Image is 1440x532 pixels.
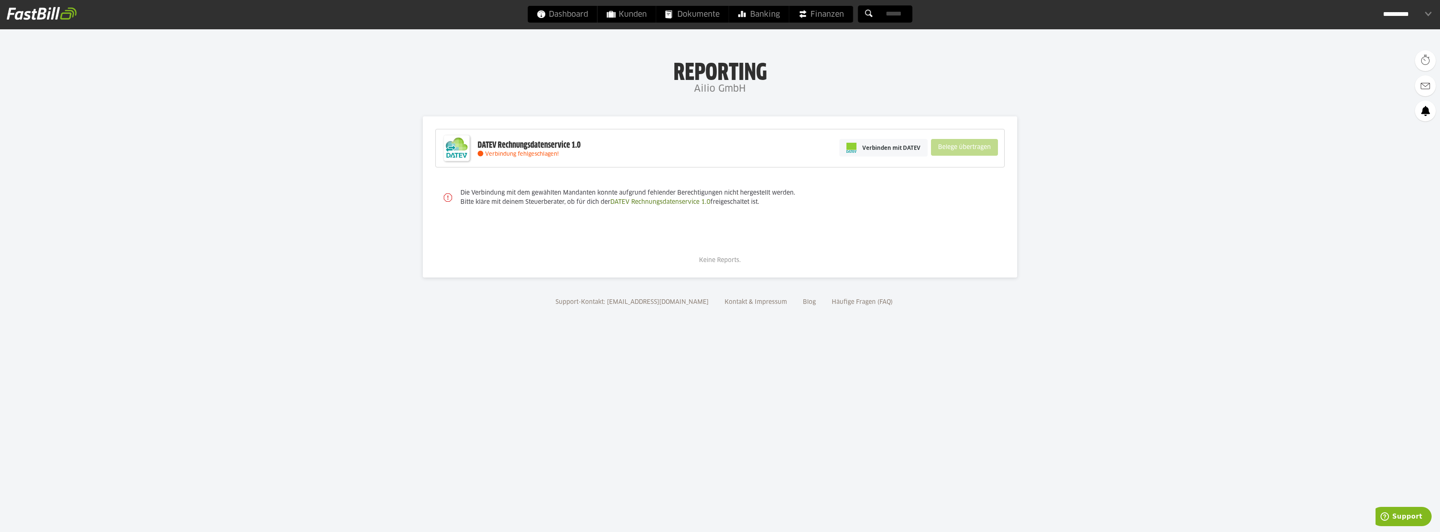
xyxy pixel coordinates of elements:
[846,143,856,153] img: pi-datev-logo-farbig-24.svg
[478,140,581,151] div: DATEV Rechnungsdatenservice 1.0
[7,7,77,20] img: fastbill_logo_white.png
[839,139,928,157] a: Verbinden mit DATEV
[656,6,729,23] a: Dokumente
[528,6,597,23] a: Dashboard
[666,6,720,23] span: Dokumente
[931,139,998,156] sl-button: Belege übertragen
[440,131,473,165] img: DATEV-Datenservice Logo
[607,6,647,23] span: Kunden
[84,59,1356,81] h1: Reporting
[537,6,588,23] span: Dashboard
[738,6,780,23] span: Banking
[829,299,896,305] a: Häufige Fragen (FAQ)
[800,299,819,305] a: Blog
[789,6,853,23] a: Finanzen
[799,6,844,23] span: Finanzen
[610,199,710,205] a: DATEV Rechnungsdatenservice 1.0
[699,257,741,263] span: Keine Reports.
[553,299,712,305] a: Support-Kontakt: [EMAIL_ADDRESS][DOMAIN_NAME]
[1376,507,1432,528] iframe: Öffnet ein Widget, in dem Sie weitere Informationen finden
[862,144,921,152] span: Verbinden mit DATEV
[722,299,790,305] a: Kontakt & Impressum
[598,6,656,23] a: Kunden
[485,152,559,157] span: Verbindung fehlgeschlagen!
[729,6,789,23] a: Banking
